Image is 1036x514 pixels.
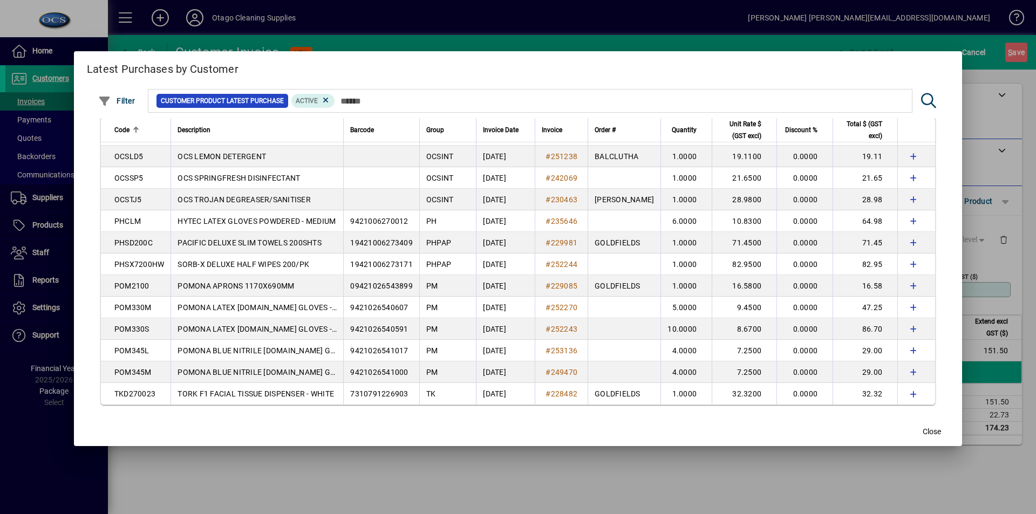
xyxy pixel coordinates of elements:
[178,217,336,225] span: HYTEC LATEX GLOVES POWDERED - MEDIUM
[712,297,776,318] td: 9.4500
[296,97,318,105] span: Active
[542,150,581,162] a: #251238
[712,318,776,340] td: 8.6700
[114,238,153,247] span: PHSD200C
[660,340,712,361] td: 4.0000
[542,194,581,205] a: #230463
[588,146,660,167] td: BALCLUTHA
[426,282,438,290] span: PM
[660,383,712,405] td: 1.0000
[551,260,578,269] span: 252244
[833,340,897,361] td: 29.00
[840,118,882,142] span: Total $ (GST excl)
[776,253,833,275] td: 0.0000
[546,346,550,355] span: #
[595,124,616,136] span: Order #
[476,210,535,232] td: [DATE]
[178,325,338,333] span: POMONA LATEX [DOMAIN_NAME] GLOVES - S
[483,124,519,136] span: Invoice Date
[542,280,581,292] a: #229085
[114,174,144,182] span: OCSSP5
[114,389,155,398] span: TKD270023
[712,146,776,167] td: 19.1100
[551,282,578,290] span: 229085
[660,232,712,253] td: 1.0000
[833,167,897,189] td: 21.65
[833,146,897,167] td: 19.11
[833,189,897,210] td: 28.98
[350,124,413,136] div: Barcode
[476,253,535,275] td: [DATE]
[546,260,550,269] span: #
[551,303,578,312] span: 252270
[776,361,833,383] td: 0.0000
[833,361,897,383] td: 29.00
[776,275,833,297] td: 0.0000
[476,232,535,253] td: [DATE]
[776,383,833,405] td: 0.0000
[660,275,712,297] td: 1.0000
[178,303,340,312] span: POMONA LATEX [DOMAIN_NAME] GLOVES - M
[712,361,776,383] td: 7.2500
[98,97,135,105] span: Filter
[476,340,535,361] td: [DATE]
[426,195,454,204] span: OCSINT
[178,346,364,355] span: POMONA BLUE NITRILE [DOMAIN_NAME] GLOVES - L
[350,368,408,376] span: 9421026541000
[178,282,294,290] span: POMONA APRONS 1170X690MM
[426,368,438,376] span: PM
[660,146,712,167] td: 1.0000
[178,260,309,269] span: SORB-X DELUXE HALF WIPES 200/PK
[667,124,706,136] div: Quantity
[660,167,712,189] td: 1.0000
[672,124,697,136] span: Quantity
[776,167,833,189] td: 0.0000
[546,303,550,312] span: #
[551,195,578,204] span: 230463
[546,195,550,204] span: #
[588,383,660,405] td: GOLDFIELDS
[178,124,210,136] span: Description
[350,217,408,225] span: 9421006270012
[291,94,335,108] mat-chip: Product Activation Status: Active
[350,389,408,398] span: 7310791226903
[551,152,578,161] span: 251238
[776,210,833,232] td: 0.0000
[74,51,962,83] h2: Latest Purchases by Customer
[833,210,897,232] td: 64.98
[542,124,581,136] div: Invoice
[712,189,776,210] td: 28.9800
[476,189,535,210] td: [DATE]
[426,325,438,333] span: PM
[178,174,300,182] span: OCS SPRINGFRESH DISINFECTANT
[546,217,550,225] span: #
[426,260,451,269] span: PHPAP
[114,152,144,161] span: OCSLD5
[776,318,833,340] td: 0.0000
[588,189,660,210] td: [PERSON_NAME]
[546,152,550,161] span: #
[833,275,897,297] td: 16.58
[350,124,374,136] span: Barcode
[712,275,776,297] td: 16.5800
[776,232,833,253] td: 0.0000
[840,118,892,142] div: Total $ (GST excl)
[660,253,712,275] td: 1.0000
[114,325,149,333] span: POM330S
[426,174,454,182] span: OCSINT
[660,297,712,318] td: 5.0000
[833,297,897,318] td: 47.25
[542,237,581,249] a: #229981
[783,124,827,136] div: Discount %
[712,383,776,405] td: 32.3200
[542,258,581,270] a: #252244
[546,238,550,247] span: #
[546,389,550,398] span: #
[833,383,897,405] td: 32.32
[595,124,654,136] div: Order #
[114,124,165,136] div: Code
[719,118,761,142] span: Unit Rate $ (GST excl)
[551,389,578,398] span: 228482
[426,238,451,247] span: PHPAP
[476,146,535,167] td: [DATE]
